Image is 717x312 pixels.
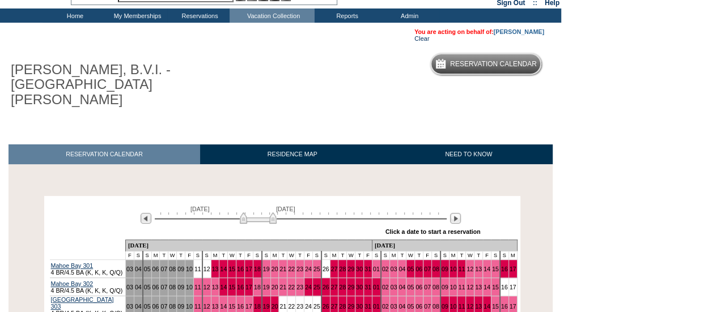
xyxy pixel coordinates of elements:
[220,284,227,290] a: 14
[212,284,219,290] a: 13
[450,266,457,272] a: 10
[177,284,184,290] a: 09
[262,251,270,260] td: S
[391,284,397,290] a: 03
[406,251,415,260] td: W
[200,144,385,164] a: RESIDENCE MAP
[458,303,465,310] a: 11
[125,251,134,260] td: F
[339,266,346,272] a: 28
[296,284,303,290] a: 23
[144,266,151,272] a: 05
[457,251,466,260] td: T
[141,213,151,224] img: Previous
[50,260,126,278] td: 4 BR/4.5 BA (K, K, K, Q/Q)
[373,284,380,290] a: 01
[312,251,321,260] td: S
[338,251,347,260] td: T
[279,303,286,310] a: 21
[228,303,235,310] a: 15
[442,266,448,272] a: 09
[305,266,312,272] a: 24
[212,303,219,310] a: 13
[287,251,296,260] td: W
[483,266,490,272] a: 14
[51,296,114,310] a: [GEOGRAPHIC_DATA] 303
[330,251,338,260] td: M
[466,284,473,290] a: 12
[415,284,422,290] a: 06
[167,8,230,23] td: Reservations
[373,303,380,310] a: 01
[212,266,219,272] a: 13
[355,251,364,260] td: T
[466,303,473,310] a: 12
[177,303,184,310] a: 09
[271,303,278,310] a: 20
[126,284,133,290] a: 03
[450,303,457,310] a: 10
[43,8,105,23] td: Home
[483,284,490,290] a: 14
[440,251,449,260] td: S
[305,284,312,290] a: 24
[356,266,363,272] a: 30
[296,251,304,260] td: T
[323,284,329,290] a: 26
[347,284,354,290] a: 29
[135,266,142,272] a: 04
[279,284,286,290] a: 21
[384,144,553,164] a: NEED TO KNOW
[500,251,508,260] td: S
[347,251,355,260] td: W
[323,303,329,310] a: 26
[492,284,499,290] a: 15
[236,251,245,260] td: T
[144,284,151,290] a: 05
[304,251,313,260] td: F
[389,251,398,260] td: M
[382,266,389,272] a: 02
[271,284,278,290] a: 20
[407,266,414,272] a: 05
[407,303,414,310] a: 05
[288,266,295,272] a: 22
[194,303,201,310] a: 11
[237,266,244,272] a: 16
[152,284,159,290] a: 06
[415,303,422,310] a: 06
[237,303,244,310] a: 16
[382,303,389,310] a: 02
[219,251,228,260] td: T
[391,303,397,310] a: 03
[105,8,167,23] td: My Memberships
[339,284,346,290] a: 28
[169,284,176,290] a: 08
[414,35,429,42] a: Clear
[381,251,389,260] td: S
[414,28,544,35] span: You are acting on behalf of:
[398,284,405,290] a: 04
[382,284,389,290] a: 02
[377,8,439,23] td: Admin
[186,303,193,310] a: 10
[424,303,431,310] a: 07
[263,284,270,290] a: 19
[466,266,473,272] a: 12
[431,251,440,260] td: S
[475,303,482,310] a: 13
[169,303,176,310] a: 08
[492,303,499,310] a: 15
[458,284,465,290] a: 11
[211,251,219,260] td: M
[177,251,185,260] td: T
[475,266,482,272] a: 13
[364,284,371,290] a: 31
[263,303,270,310] a: 19
[442,303,448,310] a: 09
[186,284,193,290] a: 10
[323,266,329,272] a: 26
[364,266,371,272] a: 31
[177,266,184,272] a: 09
[508,251,517,260] td: M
